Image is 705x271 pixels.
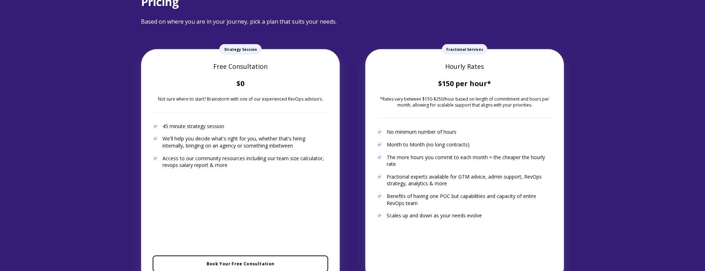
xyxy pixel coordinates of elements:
[153,62,328,71] h4: Free Consultation
[387,141,470,148] span: Month to Month (no long contracts)
[377,174,382,180] img: Checkmark
[163,123,224,130] span: 45 minute strategy session
[163,155,328,169] span: Access to our community resources including our team size calculator, revops salary report & more
[163,135,328,149] span: We'll help you decide what's right for you, whether that's hiring internally, bringing on an agen...
[387,128,456,135] span: No minimum number of hours
[387,212,482,219] span: Scales up and down as your needs evolve
[153,156,158,161] img: Checkmark
[219,44,262,55] span: Strategy Session
[141,18,337,25] span: Based on where you are in your journey, pick a plan that suits your needs.
[377,96,552,108] p: *Rates vary between $150-$250/hour based on length of commitment and hours per month, allowing fo...
[387,193,552,206] span: Benefits of having one POC but capabilities and capacity of entire RevOps team
[153,136,158,141] img: Checkmark
[387,154,552,168] span: The more hours you commit to each month = the cheaper the hourly rate
[377,62,552,71] h4: Hourly Rates
[442,44,488,55] span: Fractional Services
[387,173,552,187] span: Fractional experts available for GTM advice, admin support, RevOps strategy, analytics & more
[377,129,382,135] img: Checkmark
[237,79,244,88] strong: $0
[153,96,328,102] p: Not sure where to start? Brainstorm with one of our experienced RevOps advisors.
[207,261,275,267] span: Book Your Free Consultation
[377,155,382,160] img: Checkmark
[377,193,382,199] img: Checkmark
[377,142,382,147] img: Checkmark
[438,79,491,88] strong: $150 per hour*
